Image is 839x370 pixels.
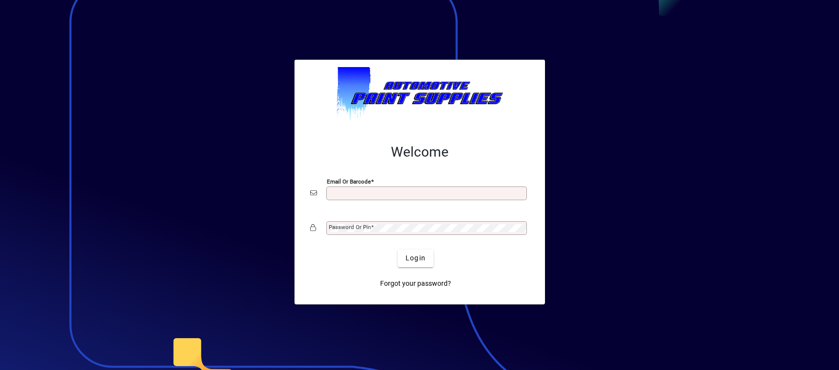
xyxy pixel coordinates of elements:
mat-label: Password or Pin [329,224,371,231]
h2: Welcome [310,144,529,161]
a: Forgot your password? [376,275,455,293]
span: Forgot your password? [380,278,451,289]
mat-label: Email or Barcode [327,178,371,185]
span: Login [406,253,426,263]
button: Login [398,250,433,267]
